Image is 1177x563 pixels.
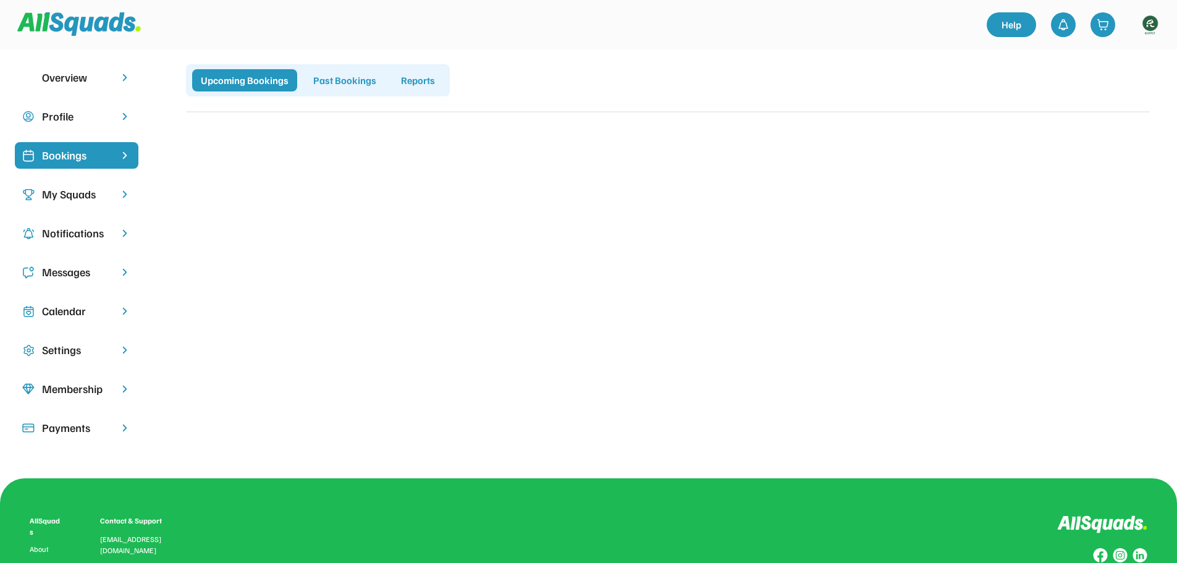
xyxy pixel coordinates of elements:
[305,69,385,91] div: Past Bookings
[22,422,35,434] img: Icon%20%2815%29.svg
[42,381,111,397] div: Membership
[192,69,297,91] div: Upcoming Bookings
[392,69,444,91] div: Reports
[42,108,111,125] div: Profile
[119,344,131,356] img: chevron-right.svg
[22,305,35,318] img: Icon%20copy%207.svg
[22,344,35,357] img: Icon%20copy%2016.svg
[119,72,131,83] img: chevron-right.svg
[1057,19,1069,31] img: bell-03%20%281%29.svg
[22,72,35,84] img: yH5BAEAAAAALAAAAAABAAEAAAIBRAA7
[42,303,111,320] div: Calendar
[1097,19,1109,31] img: shopping-cart-01%20%281%29.svg
[119,305,131,317] img: chevron-right.svg
[119,266,131,278] img: chevron-right.svg
[1057,515,1147,533] img: Logo%20inverted.svg
[42,420,111,436] div: Payments
[22,111,35,123] img: user-circle.svg
[100,534,177,556] div: [EMAIL_ADDRESS][DOMAIN_NAME]
[42,186,111,203] div: My Squads
[1133,548,1147,563] img: Group%20copy%206.svg
[1113,548,1128,563] img: Group%20copy%207.svg
[119,150,131,161] img: chevron-right%20copy%203.svg
[17,12,141,36] img: Squad%20Logo.svg
[22,266,35,279] img: Icon%20copy%205.svg
[119,422,131,434] img: chevron-right.svg
[119,227,131,239] img: chevron-right.svg
[100,515,177,527] div: Contact & Support
[22,150,35,162] img: Icon%20%2819%29.svg
[22,383,35,396] img: Icon%20copy%208.svg
[22,227,35,240] img: Icon%20copy%204.svg
[22,188,35,201] img: Icon%20copy%203.svg
[42,69,111,86] div: Overview
[30,515,63,538] div: AllSquads
[42,225,111,242] div: Notifications
[119,383,131,395] img: chevron-right.svg
[119,111,131,122] img: chevron-right.svg
[1137,12,1162,37] img: https%3A%2F%2F94044dc9e5d3b3599ffa5e2d56a015ce.cdn.bubble.io%2Ff1734594230631x534612339345057700%...
[119,188,131,200] img: chevron-right.svg
[42,147,111,164] div: Bookings
[1093,548,1108,563] img: Group%20copy%208.svg
[42,264,111,281] div: Messages
[30,545,63,554] a: About
[42,342,111,358] div: Settings
[987,12,1036,37] a: Help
